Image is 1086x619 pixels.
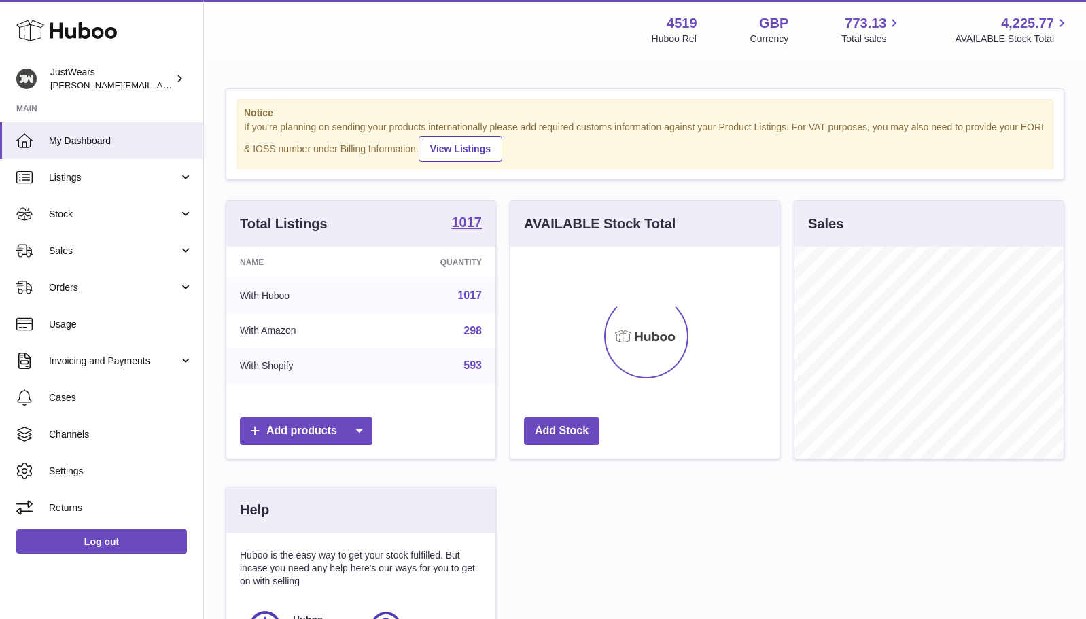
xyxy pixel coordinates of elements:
th: Quantity [374,247,495,278]
h3: Sales [808,215,843,233]
strong: Notice [244,107,1046,120]
span: 773.13 [845,14,886,33]
span: Listings [49,171,179,184]
th: Name [226,247,374,278]
div: JustWears [50,66,173,92]
span: Usage [49,318,193,331]
a: 773.13 Total sales [841,14,902,46]
a: Log out [16,529,187,554]
a: 593 [463,359,482,371]
div: Currency [750,33,789,46]
span: AVAILABLE Stock Total [955,33,1070,46]
span: Total sales [841,33,902,46]
span: My Dashboard [49,135,193,147]
h3: Help [240,501,269,519]
td: With Huboo [226,278,374,313]
div: Huboo Ref [652,33,697,46]
td: With Shopify [226,348,374,383]
p: Huboo is the easy way to get your stock fulfilled. But incase you need any help here's our ways f... [240,549,482,588]
h3: AVAILABLE Stock Total [524,215,676,233]
span: Cases [49,391,193,404]
a: 1017 [457,289,482,301]
a: Add products [240,417,372,445]
div: If you're planning on sending your products internationally please add required customs informati... [244,121,1046,162]
span: Settings [49,465,193,478]
span: [PERSON_NAME][EMAIL_ADDRESS][DOMAIN_NAME] [50,79,273,90]
span: Channels [49,428,193,441]
strong: 4519 [667,14,697,33]
span: Returns [49,501,193,514]
h3: Total Listings [240,215,328,233]
span: 4,225.77 [1001,14,1054,33]
span: Stock [49,208,179,221]
strong: GBP [759,14,788,33]
td: With Amazon [226,313,374,349]
a: 1017 [452,215,483,232]
a: View Listings [419,136,502,162]
strong: 1017 [452,215,483,229]
span: Sales [49,245,179,258]
img: josh@just-wears.com [16,69,37,89]
span: Orders [49,281,179,294]
a: Add Stock [524,417,599,445]
a: 298 [463,325,482,336]
span: Invoicing and Payments [49,355,179,368]
a: 4,225.77 AVAILABLE Stock Total [955,14,1070,46]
